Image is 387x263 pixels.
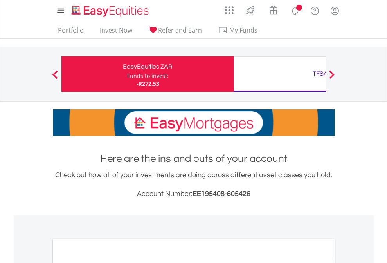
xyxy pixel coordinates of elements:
button: Next [324,74,340,82]
span: My Funds [218,25,269,35]
a: My Profile [325,2,345,19]
span: Refer and Earn [158,26,202,34]
div: Funds to invest: [127,72,169,80]
span: -R272.53 [137,80,159,87]
img: EasyEquities_Logo.png [70,5,152,18]
a: AppsGrid [220,2,239,15]
img: grid-menu-icon.svg [225,6,234,15]
img: thrive-v2.svg [244,4,257,16]
div: EasyEquities ZAR [66,61,229,72]
a: Refer and Earn [145,26,205,38]
h1: Here are the ins and outs of your account [53,152,335,166]
a: FAQ's and Support [305,2,325,18]
a: Home page [68,2,152,18]
img: vouchers-v2.svg [267,4,280,16]
div: Check out how all of your investments are doing across different asset classes you hold. [53,170,335,200]
a: Portfolio [55,26,87,38]
h3: Account Number: [53,189,335,200]
img: EasyMortage Promotion Banner [53,109,335,136]
a: Vouchers [262,2,285,16]
a: Notifications [285,2,305,18]
button: Previous [47,74,63,82]
span: EE195408-605426 [193,190,250,198]
a: Invest Now [97,26,135,38]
